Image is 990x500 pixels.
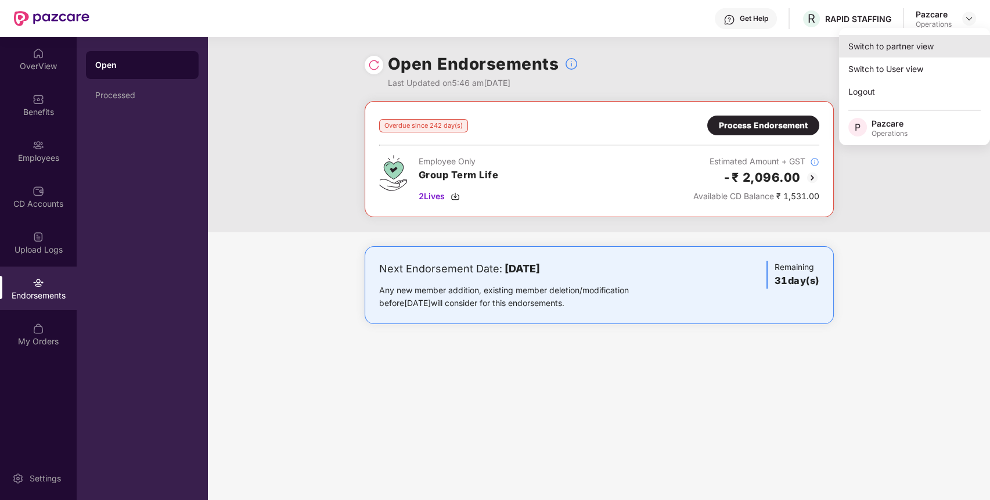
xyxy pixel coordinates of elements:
[693,190,819,203] div: ₹ 1,531.00
[916,9,952,20] div: Pazcare
[379,284,665,310] div: Any new member addition, existing member deletion/modification before [DATE] will consider for th...
[33,231,44,243] img: svg+xml;base64,PHN2ZyBpZD0iVXBsb2FkX0xvZ3MiIGRhdGEtbmFtZT0iVXBsb2FkIExvZ3MiIHhtbG5zPSJodHRwOi8vd3...
[505,262,540,275] b: [DATE]
[693,191,774,201] span: Available CD Balance
[12,473,24,484] img: svg+xml;base64,PHN2ZyBpZD0iU2V0dGluZy0yMHgyMCIgeG1sbnM9Imh0dHA6Ly93d3cudzMub3JnLzIwMDAvc3ZnIiB3aW...
[723,168,801,187] h2: -₹ 2,096.00
[33,323,44,334] img: svg+xml;base64,PHN2ZyBpZD0iTXlfT3JkZXJzIiBkYXRhLW5hbWU9Ik15IE9yZGVycyIgeG1sbnM9Imh0dHA6Ly93d3cudz...
[33,277,44,289] img: svg+xml;base64,PHN2ZyBpZD0iRW5kb3JzZW1lbnRzIiB4bWxucz0iaHR0cDovL3d3dy53My5vcmcvMjAwMC9zdmciIHdpZH...
[368,59,380,71] img: svg+xml;base64,PHN2ZyBpZD0iUmVsb2FkLTMyeDMyIiB4bWxucz0iaHR0cDovL3d3dy53My5vcmcvMjAwMC9zdmciIHdpZH...
[379,261,665,277] div: Next Endorsement Date:
[95,59,189,71] div: Open
[33,185,44,197] img: svg+xml;base64,PHN2ZyBpZD0iQ0RfQWNjb3VudHMiIGRhdGEtbmFtZT0iQ0QgQWNjb3VudHMiIHhtbG5zPSJodHRwOi8vd3...
[451,192,460,201] img: svg+xml;base64,PHN2ZyBpZD0iRG93bmxvYWQtMzJ4MzIiIHhtbG5zPSJodHRwOi8vd3d3LnczLm9yZy8yMDAwL3N2ZyIgd2...
[839,80,990,103] div: Logout
[916,20,952,29] div: Operations
[33,48,44,59] img: svg+xml;base64,PHN2ZyBpZD0iSG9tZSIgeG1sbnM9Imh0dHA6Ly93d3cudzMub3JnLzIwMDAvc3ZnIiB3aWR0aD0iMjAiIG...
[766,261,819,289] div: Remaining
[805,171,819,185] img: svg+xml;base64,PHN2ZyBpZD0iQmFjay0yMHgyMCIgeG1sbnM9Imh0dHA6Ly93d3cudzMub3JnLzIwMDAvc3ZnIiB3aWR0aD...
[740,14,768,23] div: Get Help
[33,139,44,151] img: svg+xml;base64,PHN2ZyBpZD0iRW1wbG95ZWVzIiB4bWxucz0iaHR0cDovL3d3dy53My5vcmcvMjAwMC9zdmciIHdpZHRoPS...
[723,14,735,26] img: svg+xml;base64,PHN2ZyBpZD0iSGVscC0zMngzMiIgeG1sbnM9Imh0dHA6Ly93d3cudzMub3JnLzIwMDAvc3ZnIiB3aWR0aD...
[26,473,64,484] div: Settings
[839,35,990,57] div: Switch to partner view
[808,12,815,26] span: R
[379,119,468,132] div: Overdue since 242 day(s)
[419,168,499,183] h3: Group Term Life
[825,13,891,24] div: RAPID STAFFING
[95,91,189,100] div: Processed
[14,11,89,26] img: New Pazcare Logo
[419,190,445,203] span: 2 Lives
[379,155,407,191] img: svg+xml;base64,PHN2ZyB4bWxucz0iaHR0cDovL3d3dy53My5vcmcvMjAwMC9zdmciIHdpZHRoPSI0Ny43MTQiIGhlaWdodD...
[719,119,808,132] div: Process Endorsement
[388,51,559,77] h1: Open Endorsements
[839,57,990,80] div: Switch to User view
[33,93,44,105] img: svg+xml;base64,PHN2ZyBpZD0iQmVuZWZpdHMiIHhtbG5zPSJodHRwOi8vd3d3LnczLm9yZy8yMDAwL3N2ZyIgd2lkdGg9Ij...
[388,77,579,89] div: Last Updated on 5:46 am[DATE]
[564,57,578,71] img: svg+xml;base64,PHN2ZyBpZD0iSW5mb18tXzMyeDMyIiBkYXRhLW5hbWU9IkluZm8gLSAzMngzMiIgeG1sbnM9Imh0dHA6Ly...
[775,274,819,289] h3: 31 day(s)
[693,155,819,168] div: Estimated Amount + GST
[855,120,861,134] span: P
[872,129,908,138] div: Operations
[872,118,908,129] div: Pazcare
[419,155,499,168] div: Employee Only
[964,14,974,23] img: svg+xml;base64,PHN2ZyBpZD0iRHJvcGRvd24tMzJ4MzIiIHhtbG5zPSJodHRwOi8vd3d3LnczLm9yZy8yMDAwL3N2ZyIgd2...
[810,157,819,167] img: svg+xml;base64,PHN2ZyBpZD0iSW5mb18tXzMyeDMyIiBkYXRhLW5hbWU9IkluZm8gLSAzMngzMiIgeG1sbnM9Imh0dHA6Ly...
